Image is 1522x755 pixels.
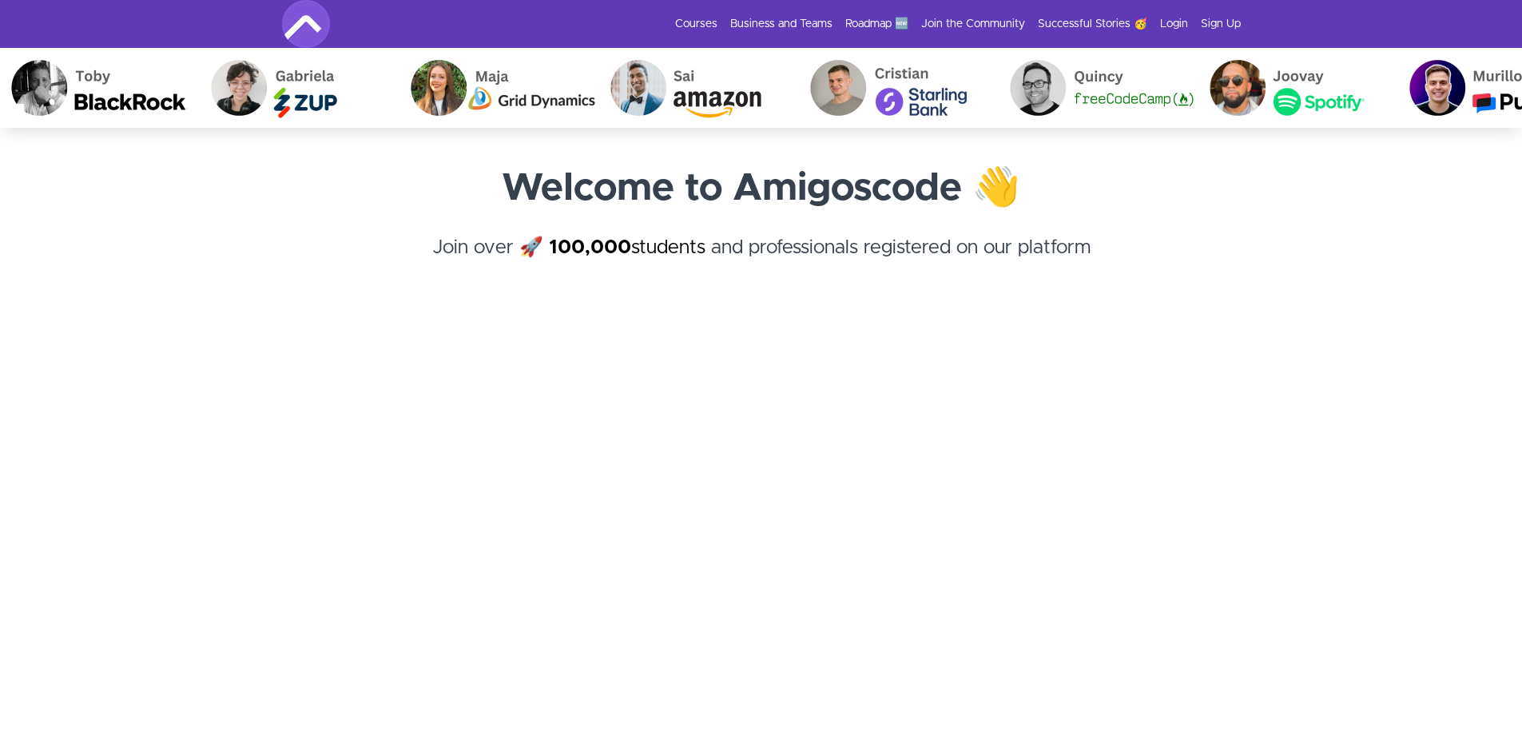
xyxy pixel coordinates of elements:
[675,16,717,32] a: Courses
[1201,16,1241,32] a: Sign Up
[594,48,793,128] img: Sai
[1038,16,1147,32] a: Successful Stories 🥳
[502,169,1020,208] strong: Welcome to Amigoscode 👋
[921,16,1025,32] a: Join the Community
[549,238,705,257] a: 100,000students
[194,48,394,128] img: Gabriela
[730,16,833,32] a: Business and Teams
[549,238,631,257] strong: 100,000
[1193,48,1393,128] img: Joovay
[993,48,1193,128] img: Quincy
[1160,16,1188,32] a: Login
[282,233,1241,291] h4: Join over 🚀 and professionals registered on our platform
[845,16,908,32] a: Roadmap 🆕
[394,48,594,128] img: Maja
[793,48,993,128] img: Cristian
